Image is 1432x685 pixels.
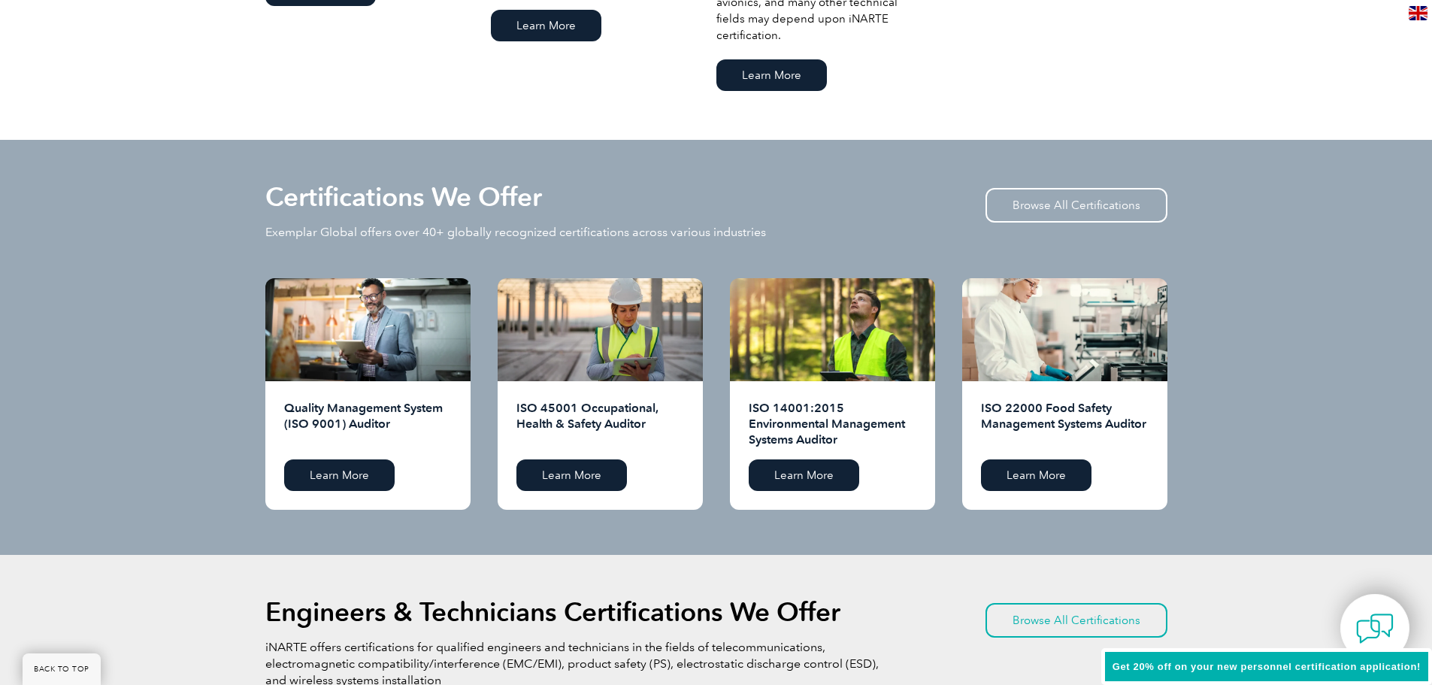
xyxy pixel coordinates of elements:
[284,400,452,448] h2: Quality Management System (ISO 9001) Auditor
[1409,6,1427,20] img: en
[985,188,1167,223] a: Browse All Certifications
[716,59,827,91] a: Learn More
[516,459,627,491] a: Learn More
[265,224,766,241] p: Exemplar Global offers over 40+ globally recognized certifications across various industries
[265,185,542,209] h2: Certifications We Offer
[981,459,1091,491] a: Learn More
[284,459,395,491] a: Learn More
[516,400,684,448] h2: ISO 45001 Occupational, Health & Safety Auditor
[1113,661,1421,672] span: Get 20% off on your new personnel certification application!
[491,10,601,41] a: Learn More
[1356,610,1394,647] img: contact-chat.png
[265,600,840,624] h2: Engineers & Technicians Certifications We Offer
[749,459,859,491] a: Learn More
[749,400,916,448] h2: ISO 14001:2015 Environmental Management Systems Auditor
[23,653,101,685] a: BACK TO TOP
[981,400,1149,448] h2: ISO 22000 Food Safety Management Systems Auditor
[985,603,1167,638] a: Browse All Certifications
